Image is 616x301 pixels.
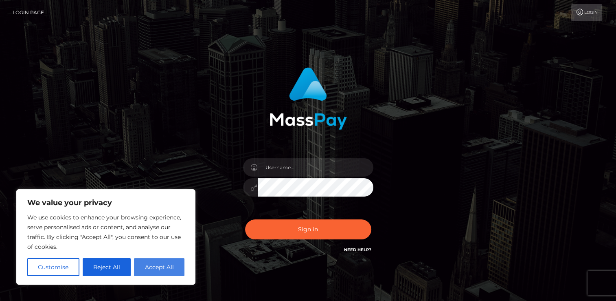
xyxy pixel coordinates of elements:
[245,219,371,239] button: Sign in
[571,4,602,21] a: Login
[27,198,184,208] p: We value your privacy
[83,258,131,276] button: Reject All
[13,4,44,21] a: Login Page
[27,258,79,276] button: Customise
[258,158,373,177] input: Username...
[27,212,184,252] p: We use cookies to enhance your browsing experience, serve personalised ads or content, and analys...
[16,189,195,285] div: We value your privacy
[344,247,371,252] a: Need Help?
[270,67,347,130] img: MassPay Login
[134,258,184,276] button: Accept All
